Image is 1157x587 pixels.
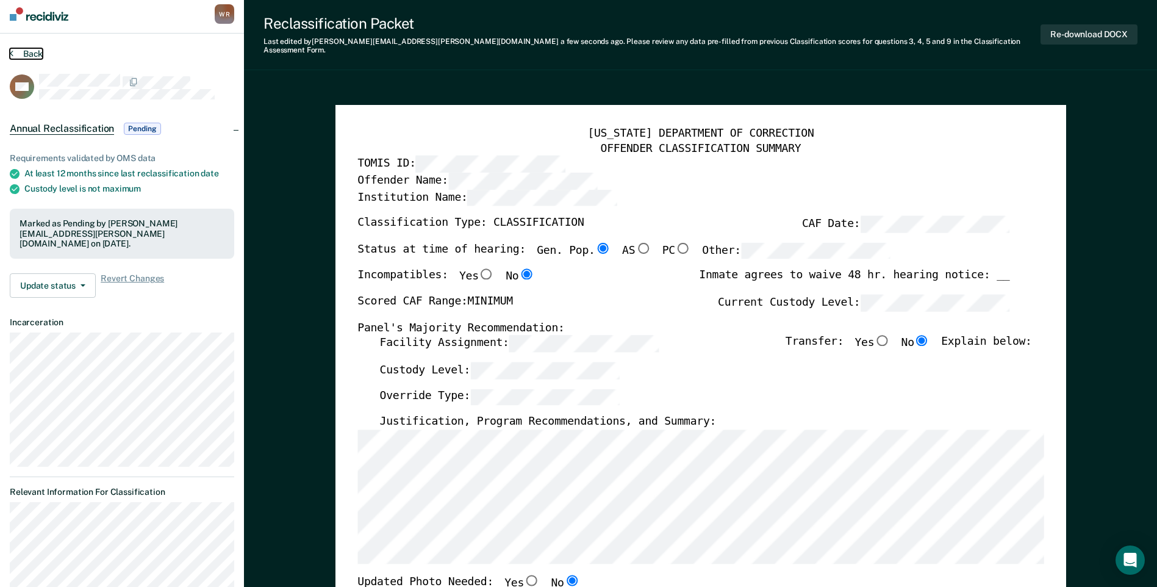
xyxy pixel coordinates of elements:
input: AS [635,242,651,253]
label: Yes [854,335,890,351]
span: date [201,168,218,178]
div: Panel's Majority Recommendation: [357,321,1009,336]
label: Classification Type: CLASSIFICATION [357,215,584,232]
input: CAF Date: [860,215,1009,232]
label: Offender Name: [357,172,598,189]
input: Override Type: [470,388,620,405]
dt: Relevant Information For Classification [10,487,234,497]
input: Other: [741,242,890,259]
input: PC [675,242,691,253]
img: Recidiviz [10,7,68,21]
label: Institution Name: [357,189,617,206]
label: Scored CAF Range: MINIMUM [357,294,513,311]
div: Incompatibles: [357,269,534,295]
input: Custody Level: [470,362,620,378]
input: Gen. Pop. [595,242,611,253]
label: Other: [702,242,890,259]
div: Inmate agrees to waive 48 hr. hearing notice: __ [699,269,1009,295]
div: Open Intercom Messenger [1116,546,1145,575]
div: OFFENDER CLASSIFICATION SUMMARY [357,141,1044,156]
label: TOMIS ID: [357,156,565,172]
label: No [506,269,534,285]
div: Reclassification Packet [263,15,1041,32]
span: a few seconds ago [561,37,623,46]
button: Back [10,48,43,59]
button: Update status [10,273,96,298]
dt: Incarceration [10,317,234,328]
label: Justification, Program Recommendations, and Summary: [379,415,716,430]
label: Current Custody Level: [718,294,1009,311]
label: No [901,335,930,351]
input: Yes [874,335,890,346]
label: Custody Level: [379,362,620,378]
span: maximum [102,184,141,193]
label: CAF Date: [802,215,1009,232]
label: Yes [459,269,495,285]
input: Yes [524,575,540,586]
input: No [564,575,579,586]
div: Requirements validated by OMS data [10,153,234,164]
input: No [914,335,930,346]
div: At least 12 months since last reclassification [24,168,234,179]
label: AS [622,242,651,259]
div: Marked as Pending by [PERSON_NAME][EMAIL_ADDRESS][PERSON_NAME][DOMAIN_NAME] on [DATE]. [20,218,224,249]
button: Re-download DOCX [1041,24,1137,45]
label: Facility Assignment: [379,335,658,351]
span: Annual Reclassification [10,123,114,135]
input: Current Custody Level: [860,294,1009,311]
label: Override Type: [379,388,620,405]
input: Offender Name: [448,172,597,189]
div: [US_STATE] DEPARTMENT OF CORRECTION [357,127,1044,142]
button: WR [215,4,234,24]
div: Status at time of hearing: [357,242,890,269]
input: No [518,269,534,280]
div: Transfer: Explain below: [786,335,1032,362]
div: W R [215,4,234,24]
span: Pending [124,123,160,135]
input: TOMIS ID: [415,156,565,172]
span: Revert Changes [101,273,164,298]
label: Gen. Pop. [537,242,611,259]
label: PC [662,242,690,259]
div: Custody level is not [24,184,234,194]
div: Last edited by [PERSON_NAME][EMAIL_ADDRESS][PERSON_NAME][DOMAIN_NAME] . Please review any data pr... [263,37,1041,55]
input: Yes [478,269,494,280]
input: Institution Name: [467,189,617,206]
input: Facility Assignment: [509,335,658,351]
